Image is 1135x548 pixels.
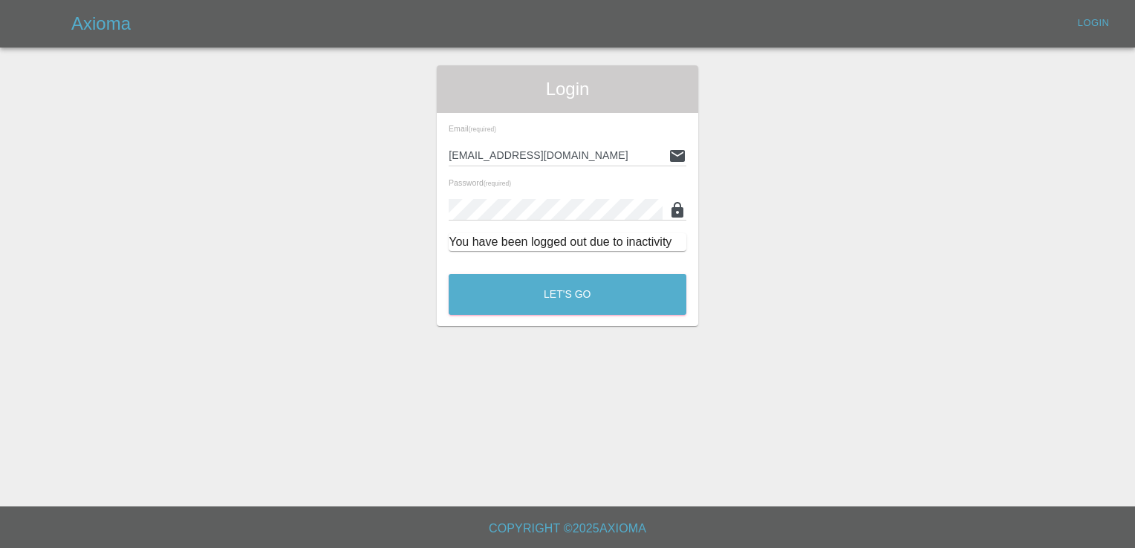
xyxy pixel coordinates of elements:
[449,274,686,315] button: Let's Go
[469,126,496,133] small: (required)
[449,233,686,251] div: You have been logged out due to inactivity
[484,180,511,187] small: (required)
[449,77,686,101] span: Login
[449,178,511,187] span: Password
[449,124,496,133] span: Email
[12,518,1123,539] h6: Copyright © 2025 Axioma
[71,12,131,36] h5: Axioma
[1070,12,1117,35] a: Login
